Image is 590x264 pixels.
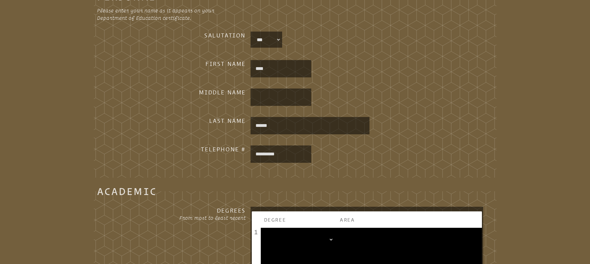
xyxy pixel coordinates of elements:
[146,207,246,214] h3: Degrees
[146,89,246,96] h3: Middle Name
[254,228,259,236] span: 1
[261,211,337,228] th: Degree
[146,60,246,67] h3: First Name
[146,145,246,153] h3: Telephone #
[264,233,334,246] select: persons_degrees[row_new_0][col_id_87]
[97,188,157,195] legend: Academic
[337,211,482,228] th: Area
[146,214,246,222] p: From most to least recent
[146,117,246,124] h3: Last Name
[252,33,281,46] select: persons_salutation
[146,32,246,39] h3: Salutation
[97,7,223,22] p: Please enter your name as it appears on your Department of Education certificate.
